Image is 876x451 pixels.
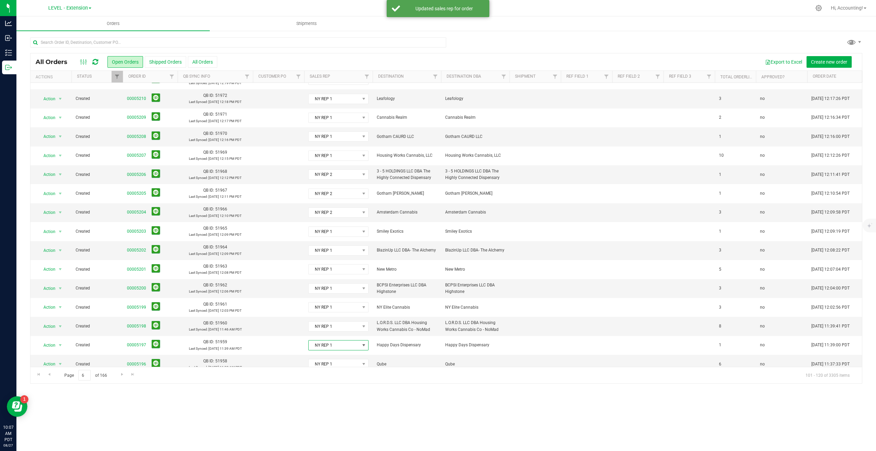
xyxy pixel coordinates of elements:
a: Filter [652,71,664,82]
span: no [760,209,765,216]
span: 3 [719,285,721,292]
span: Gotham [PERSON_NAME] [377,190,437,197]
span: Page of 166 [59,370,113,381]
span: 6 [719,361,721,368]
span: [DATE] 12:16:00 PDT [811,133,850,140]
inline-svg: Inventory [5,49,12,56]
span: Happy Days Dispensary [377,342,437,348]
span: no [760,152,765,159]
span: QB ID: [203,112,214,117]
span: L.O.R.D.S. LLC DBA Housing Works Cannabis Co - NoMad [377,320,437,333]
span: Gotham CAURD LLC [445,133,505,140]
span: Created [76,361,119,368]
span: Happy Days Dispensary [445,342,505,348]
span: Cannabis Realm [377,114,437,121]
span: BCPSI Enterprises LLC DBA Highstone [445,282,505,295]
iframe: Resource center unread badge [20,395,28,403]
span: select [56,113,65,123]
a: Filter [242,71,253,82]
span: Cannabis Realm [445,114,505,121]
span: Last Synced: [189,176,208,180]
span: Housing Works Cannabis, LLC [377,152,437,159]
span: BlazinUp LLC DBA- The Alchemy [377,247,437,254]
span: Created [76,95,119,102]
span: 1 [719,228,721,235]
a: Sales Rep [310,74,330,79]
span: select [56,284,65,293]
span: NY REP 2 [309,208,360,217]
span: [DATE] 11:39:41 PDT [811,323,850,330]
span: Action [37,113,56,123]
span: New Metro [377,266,437,273]
span: Created [76,323,119,330]
span: 51965 [215,226,227,231]
span: NY Elite Cannabis [445,304,505,311]
a: 00005208 [127,133,146,140]
span: QB ID: [203,188,214,193]
span: [DATE] 12:10:54 PDT [811,190,850,197]
span: [DATE] 12:19 PM PDT [208,81,242,85]
span: [DATE] 12:08:22 PDT [811,247,850,254]
span: 3 - 5 HOLDINGS LLC DBA The Highly Connected Dispensary [445,168,505,181]
span: 1 [719,133,721,140]
span: QB ID: [203,359,214,363]
span: Last Synced: [189,157,208,160]
span: Action [37,170,56,179]
span: [DATE] 12:04:00 PDT [811,285,850,292]
a: Ref Field 3 [669,74,691,79]
a: QB Sync Info [183,74,210,79]
span: no [760,361,765,368]
span: Last Synced: [189,195,208,198]
span: [DATE] 12:09:58 PDT [811,209,850,216]
span: [DATE] 12:15 PM PDT [208,157,242,160]
span: 51970 [215,131,227,136]
a: Go to the last page [128,370,138,379]
span: 51971 [215,112,227,117]
span: Last Synced: [189,81,208,85]
span: Action [37,246,56,255]
span: 51962 [215,283,227,287]
span: Last Synced: [189,138,208,142]
div: Manage settings [814,5,823,11]
span: select [56,322,65,331]
a: 00005198 [127,323,146,330]
span: 51960 [215,321,227,325]
span: Gotham [PERSON_NAME] [445,190,505,197]
span: Action [37,94,56,104]
span: [DATE] 12:06 PM PDT [208,289,242,293]
span: NY Elite Cannabis [377,304,437,311]
a: Approved? [761,75,785,79]
span: 8 [719,323,721,330]
a: Filter [166,71,178,82]
a: 00005196 [127,361,146,368]
span: Housing Works Cannabis, LLC [445,152,505,159]
span: Orders [98,21,129,27]
a: Go to the first page [34,370,43,379]
span: Last Synced: [189,100,208,104]
span: no [760,114,765,121]
span: [DATE] 12:09:19 PDT [811,228,850,235]
input: 6 [78,370,91,381]
span: 2 [719,114,721,121]
span: Action [37,284,56,293]
span: QB ID: [203,226,214,231]
span: select [56,246,65,255]
a: 00005203 [127,228,146,235]
span: [DATE] 11:46 AM PDT [208,327,242,331]
span: NY REP 1 [309,322,360,331]
span: 1 [719,342,721,348]
span: NY REP 2 [309,170,360,179]
span: Leafology [445,95,505,102]
button: Create new order [807,56,852,68]
span: 51969 [215,150,227,155]
span: NY REP 1 [309,94,360,104]
span: Created [76,342,119,348]
span: Create new order [811,59,847,65]
span: [DATE] 12:17 PM PDT [208,119,242,123]
span: Created [76,247,119,254]
span: 3 - 5 HOLDINGS LLC DBA The Highly Connected Dispensary [377,168,437,181]
span: Created [76,304,119,311]
span: QB ID: [203,264,214,269]
span: Last Synced: [189,252,208,256]
span: Created [76,152,119,159]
